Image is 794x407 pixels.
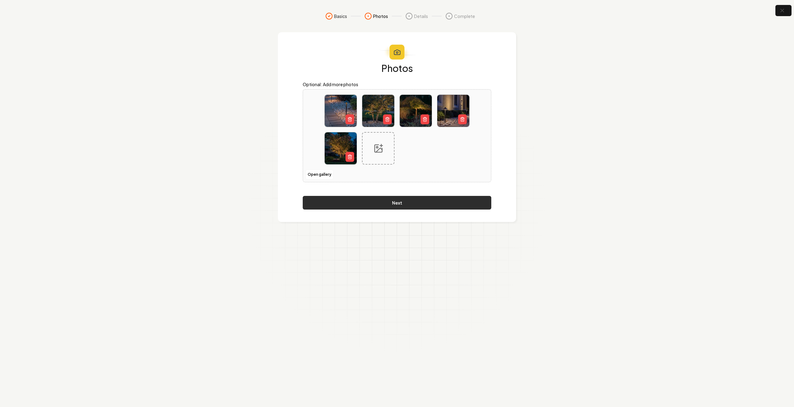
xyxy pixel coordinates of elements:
[437,95,469,127] img: image
[414,13,428,19] span: Details
[334,13,347,19] span: Basics
[303,196,491,210] button: Next
[303,63,491,73] h1: Photos
[454,13,475,19] span: Complete
[362,95,394,127] img: image
[303,81,491,88] label: Optional: Add more photos
[325,132,357,164] img: image
[325,95,357,127] img: image
[400,95,432,127] img: image
[373,13,388,19] span: Photos
[306,170,333,179] button: Open gallery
